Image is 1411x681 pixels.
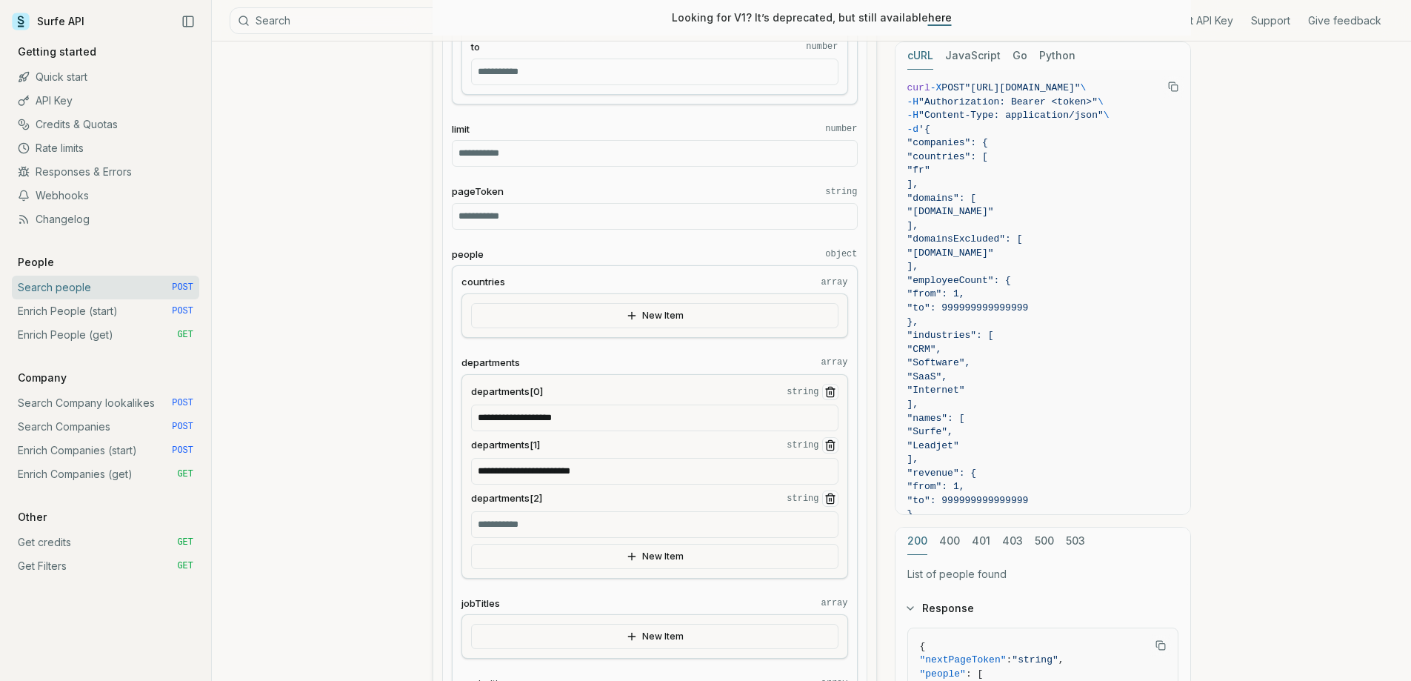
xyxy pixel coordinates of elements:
[172,421,193,433] span: POST
[895,589,1190,628] button: Response
[1012,654,1058,665] span: "string"
[907,426,953,437] span: "Surfe",
[452,185,504,199] span: pageToken
[177,329,193,341] span: GET
[12,391,199,415] a: Search Company lookalikes POST
[471,438,540,452] span: departments[1]
[930,82,942,93] span: -X
[1035,528,1054,555] button: 500
[177,10,199,33] button: Collapse Sidebar
[12,113,199,136] a: Credits & Quotas
[12,44,102,59] p: Getting started
[907,371,948,382] span: "SaaS",
[1251,13,1290,28] a: Support
[907,179,919,190] span: ],
[907,233,1023,245] span: "domainsExcluded": [
[907,151,988,162] span: "countries": [
[471,385,543,399] span: departments[0]
[461,597,500,611] span: jobTitles
[907,357,971,368] span: "Software",
[12,371,73,385] p: Company
[907,330,994,341] span: "industries": [
[461,275,505,289] span: countries
[945,42,1001,70] button: JavaScript
[1104,110,1110,121] span: \
[822,437,838,454] button: Remove Item
[821,276,847,288] code: array
[918,96,1098,107] span: "Authorization: Bearer <token>"
[452,248,484,262] span: people
[12,531,199,554] a: Get credits GET
[172,282,193,293] span: POST
[928,11,952,24] a: here
[825,186,857,198] code: string
[1176,13,1233,28] a: Get API Key
[172,397,193,409] span: POST
[920,654,1007,665] span: "nextPageToken"
[1039,42,1075,70] button: Python
[907,42,933,70] button: cURL
[907,413,965,424] span: "names": [
[177,537,193,548] span: GET
[825,123,857,135] code: number
[1002,528,1023,555] button: 403
[806,41,838,53] code: number
[907,96,919,107] span: -H
[1013,42,1027,70] button: Go
[907,567,1178,582] p: List of people found
[907,137,988,148] span: "companies": {
[907,468,977,479] span: "revenue": {
[918,110,1104,121] span: "Content-Type: application/json"
[941,82,964,93] span: POST
[907,399,919,410] span: ],
[907,508,913,519] span: }
[1162,76,1184,98] button: Copy Text
[821,356,847,368] code: array
[907,82,930,93] span: curl
[12,207,199,231] a: Changelog
[12,255,60,270] p: People
[1150,634,1172,657] button: Copy Text
[907,440,959,451] span: "Leadjet"
[920,668,966,680] span: "people"
[12,184,199,207] a: Webhooks
[907,302,1029,313] span: "to": 999999999999999
[966,668,983,680] span: : [
[907,124,919,135] span: -d
[965,82,1081,93] span: "[URL][DOMAIN_NAME]"
[471,491,542,505] span: departments[2]
[471,624,838,649] button: New Item
[822,384,838,400] button: Remove Item
[12,462,199,486] a: Enrich Companies (get) GET
[918,124,930,135] span: '{
[172,445,193,456] span: POST
[825,248,857,260] code: object
[12,299,199,323] a: Enrich People (start) POST
[1081,82,1087,93] span: \
[177,560,193,572] span: GET
[12,439,199,462] a: Enrich Companies (start) POST
[907,248,994,259] span: "[DOMAIN_NAME]"
[1066,528,1085,555] button: 503
[12,136,199,160] a: Rate limits
[787,493,818,505] code: string
[12,554,199,578] a: Get Filters GET
[787,439,818,451] code: string
[12,160,199,184] a: Responses & Errors
[12,10,84,33] a: Surfe API
[471,40,480,54] span: to
[12,510,53,525] p: Other
[907,220,919,231] span: ],
[907,495,1029,506] span: "to": 999999999999999
[12,323,199,347] a: Enrich People (get) GET
[1007,654,1013,665] span: :
[177,468,193,480] span: GET
[907,261,919,272] span: ],
[672,10,952,25] p: Looking for V1? It’s deprecated, but still available
[907,316,919,328] span: },
[907,165,930,176] span: "fr"
[12,65,199,89] a: Quick start
[230,7,600,34] button: SearchCtrlK
[172,305,193,317] span: POST
[907,288,965,299] span: "from": 1,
